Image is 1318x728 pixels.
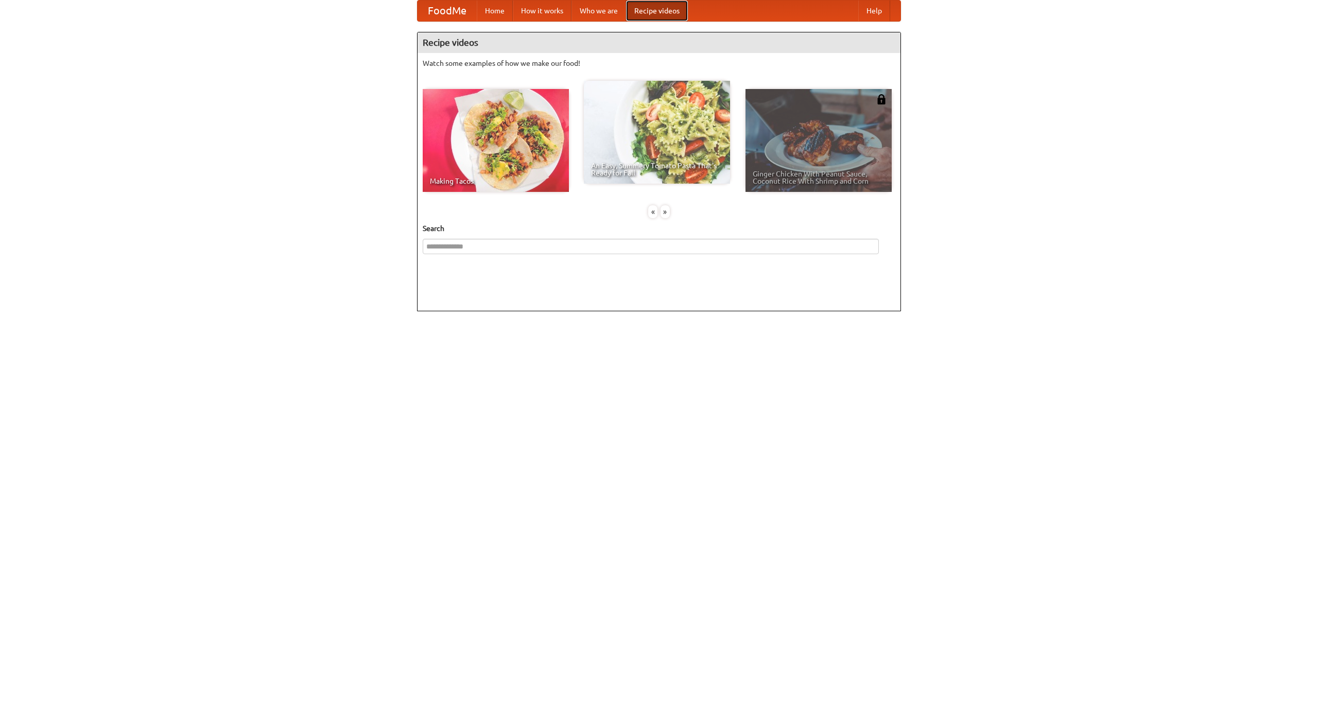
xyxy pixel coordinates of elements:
a: Recipe videos [626,1,688,21]
div: « [648,205,657,218]
a: FoodMe [418,1,477,21]
span: Making Tacos [430,177,562,185]
h4: Recipe videos [418,32,900,53]
a: Making Tacos [423,89,569,192]
a: How it works [513,1,571,21]
a: Help [858,1,890,21]
div: » [661,205,670,218]
p: Watch some examples of how we make our food! [423,58,895,68]
a: Home [477,1,513,21]
h5: Search [423,223,895,234]
img: 483408.png [876,94,887,104]
a: An Easy, Summery Tomato Pasta That's Ready for Fall [584,81,730,184]
a: Who we are [571,1,626,21]
span: An Easy, Summery Tomato Pasta That's Ready for Fall [591,162,723,176]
